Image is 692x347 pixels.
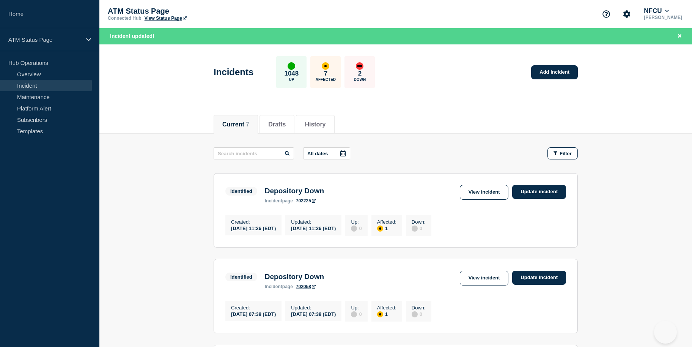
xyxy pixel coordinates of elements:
a: View incident [460,271,509,285]
input: Search incidents [214,147,294,159]
p: Updated : [291,305,336,311]
iframe: Help Scout Beacon - Open [654,321,677,344]
a: View incident [460,185,509,200]
p: Created : [231,219,276,225]
span: Identified [225,187,257,196]
p: Affected : [377,305,396,311]
div: [DATE] 07:38 (EDT) [291,311,336,317]
div: up [288,62,295,70]
div: disabled [412,311,418,317]
p: Updated : [291,219,336,225]
div: affected [322,62,329,70]
p: page [265,284,293,289]
p: Affected : [377,219,396,225]
p: 1048 [284,70,299,77]
div: disabled [351,226,357,232]
p: Up : [351,219,362,225]
span: Identified [225,273,257,281]
div: affected [377,311,383,317]
p: page [265,198,293,203]
div: 1 [377,225,396,232]
div: disabled [351,311,357,317]
p: Down : [412,219,426,225]
a: Add incident [531,65,578,79]
a: 702058 [296,284,316,289]
p: Up : [351,305,362,311]
p: 7 [324,70,327,77]
button: Account settings [619,6,635,22]
p: Down [354,77,366,82]
button: Filter [547,147,578,159]
button: Current 7 [222,121,249,128]
span: incident [265,284,282,289]
span: incident [265,198,282,203]
h1: Incidents [214,67,253,77]
p: Up [289,77,294,82]
p: Created : [231,305,276,311]
button: Close banner [675,32,684,41]
div: 0 [412,311,426,317]
p: Down : [412,305,426,311]
div: down [356,62,363,70]
div: 1 [377,311,396,317]
h3: Depository Down [265,187,324,195]
div: 0 [351,311,362,317]
a: Update incident [512,271,566,285]
button: All dates [303,147,350,159]
p: Affected [316,77,336,82]
p: ATM Status Page [108,7,259,16]
div: [DATE] 07:38 (EDT) [231,311,276,317]
p: Connected Hub [108,16,142,21]
span: Filter [560,151,572,156]
p: [PERSON_NAME] [642,15,684,20]
button: History [305,121,326,128]
p: ATM Status Page [8,36,81,43]
div: [DATE] 11:26 (EDT) [291,225,336,231]
span: Incident updated! [110,33,154,39]
button: NFCU [642,7,670,15]
div: [DATE] 11:26 (EDT) [231,225,276,231]
h3: Depository Down [265,273,324,281]
a: Update incident [512,185,566,199]
a: 702225 [296,198,316,203]
div: affected [377,226,383,232]
a: View Status Page [145,16,187,21]
div: 0 [351,225,362,232]
button: Drafts [268,121,286,128]
p: 2 [358,70,362,77]
p: All dates [307,151,328,156]
div: 0 [412,225,426,232]
span: 7 [246,121,249,128]
button: Support [598,6,614,22]
div: disabled [412,226,418,232]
